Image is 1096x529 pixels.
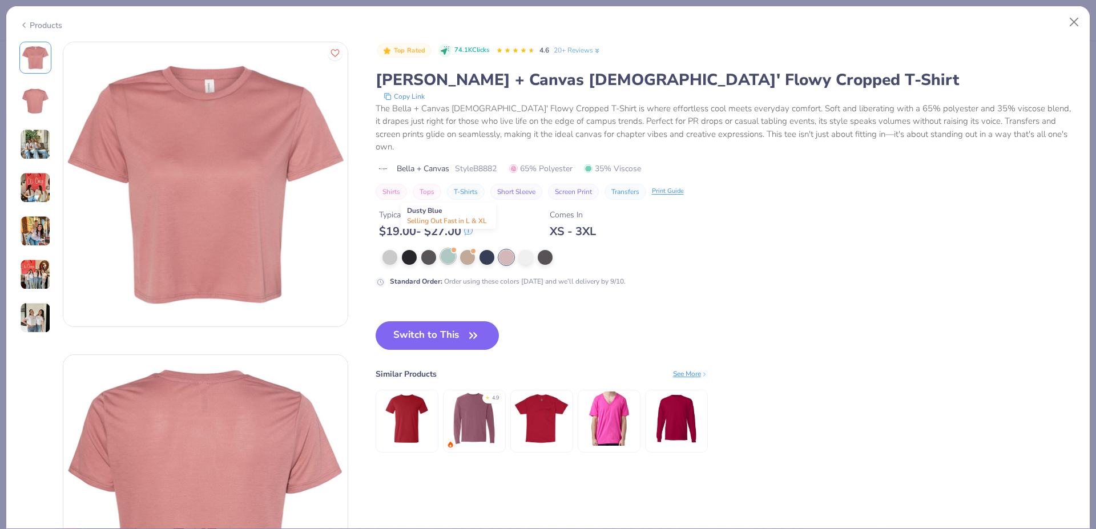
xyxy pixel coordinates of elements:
[485,394,490,399] div: ★
[401,203,496,229] div: Dusty Blue
[19,19,62,31] div: Products
[447,184,485,200] button: T-Shirts
[582,391,636,446] img: Los Angeles Apparel S/S Fine Jersey V-Neck 4.3 Oz
[1063,11,1085,33] button: Close
[376,368,437,380] div: Similar Products
[509,163,573,175] span: 65% Polyester
[390,277,442,286] strong: Standard Order :
[376,164,391,173] img: brand logo
[394,47,426,54] span: Top Rated
[376,69,1077,91] div: [PERSON_NAME] + Canvas [DEMOGRAPHIC_DATA]' Flowy Cropped T-Shirt
[376,184,407,200] button: Shirts
[377,43,432,58] button: Badge Button
[22,44,49,71] img: Front
[514,391,569,446] img: Hanes Men's Authentic-T Pocket T-Shirt
[548,184,599,200] button: Screen Print
[584,163,641,175] span: 35% Viscose
[380,391,434,446] img: Bella + Canvas Unisex Made In The USA Jersey Short Sleeve Tee
[413,184,441,200] button: Tops
[382,46,392,55] img: Top Rated sort
[454,46,489,55] span: 74.1K Clicks
[550,209,596,221] div: Comes In
[379,224,473,239] div: $ 19.00 - $ 27.00
[376,102,1077,154] div: The Bella + Canvas [DEMOGRAPHIC_DATA]' Flowy Cropped T-Shirt is where effortless cool meets every...
[550,224,596,239] div: XS - 3XL
[328,46,342,60] button: Like
[379,209,473,221] div: Typically
[20,129,51,160] img: User generated content
[673,369,708,379] div: See More
[20,302,51,333] img: User generated content
[20,172,51,203] img: User generated content
[652,187,684,196] div: Print Guide
[490,184,542,200] button: Short Sleeve
[649,391,703,446] img: Hanes Adult 6.1 Oz. Long-Sleeve Beefy-T
[554,45,601,55] a: 20+ Reviews
[492,394,499,402] div: 4.9
[20,259,51,290] img: User generated content
[380,91,428,102] button: copy to clipboard
[539,46,549,55] span: 4.6
[455,163,497,175] span: Style B8882
[605,184,646,200] button: Transfers
[496,42,535,60] div: 4.6 Stars
[63,42,348,326] img: Front
[22,87,49,115] img: Back
[20,216,51,247] img: User generated content
[390,276,626,286] div: Order using these colors [DATE] and we’ll delivery by 9/10.
[376,321,499,350] button: Switch to This
[447,391,501,446] img: Comfort Colors Adult Heavyweight RS Long-Sleeve T-Shirt
[407,216,487,225] span: Selling Out Fast in L & XL
[447,441,454,448] img: trending.gif
[397,163,449,175] span: Bella + Canvas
